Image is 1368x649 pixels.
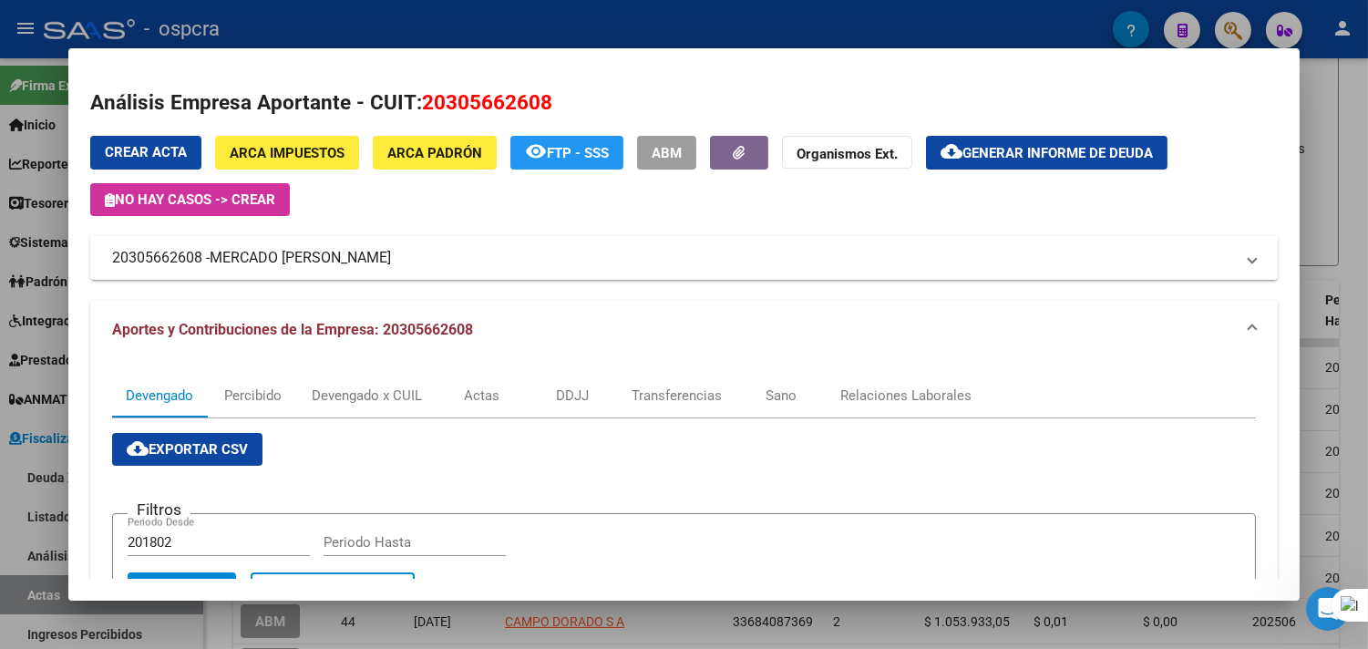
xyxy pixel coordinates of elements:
[525,140,547,162] mat-icon: remove_red_eye
[632,386,722,406] div: Transferencias
[90,136,201,170] button: Crear Acta
[766,386,797,406] div: Sano
[210,247,391,269] span: MERCADO [PERSON_NAME]
[782,136,912,170] button: Organismos Ext.
[926,136,1167,170] button: Generar informe de deuda
[840,386,972,406] div: Relaciones Laborales
[105,191,275,208] span: No hay casos -> Crear
[251,572,415,609] button: Borrar Filtros
[128,500,190,520] h3: Filtros
[547,145,609,161] span: FTP - SSS
[112,433,262,466] button: Exportar CSV
[224,386,282,406] div: Percibido
[230,145,345,161] span: ARCA Impuestos
[215,136,359,170] button: ARCA Impuestos
[90,88,1278,118] h2: Análisis Empresa Aportante - CUIT:
[312,386,422,406] div: Devengado x CUIL
[90,236,1278,280] mat-expansion-panel-header: 20305662608 -MERCADO [PERSON_NAME]
[105,144,187,160] span: Crear Acta
[127,438,149,459] mat-icon: cloud_download
[112,247,1234,269] mat-panel-title: 20305662608 -
[962,145,1153,161] span: Generar informe de deuda
[652,145,682,161] span: ABM
[556,386,589,406] div: DDJJ
[422,90,552,114] span: 20305662608
[373,136,497,170] button: ARCA Padrón
[90,183,290,216] button: No hay casos -> Crear
[387,145,482,161] span: ARCA Padrón
[464,386,499,406] div: Actas
[637,136,696,170] button: ABM
[127,441,248,458] span: Exportar CSV
[797,146,898,162] strong: Organismos Ext.
[128,572,236,609] button: Buscar
[126,386,193,406] div: Devengado
[90,301,1278,359] mat-expansion-panel-header: Aportes y Contribuciones de la Empresa: 20305662608
[510,136,623,170] button: FTP - SSS
[112,321,473,338] span: Aportes y Contribuciones de la Empresa: 20305662608
[941,140,962,162] mat-icon: cloud_download
[1306,587,1350,631] iframe: Intercom live chat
